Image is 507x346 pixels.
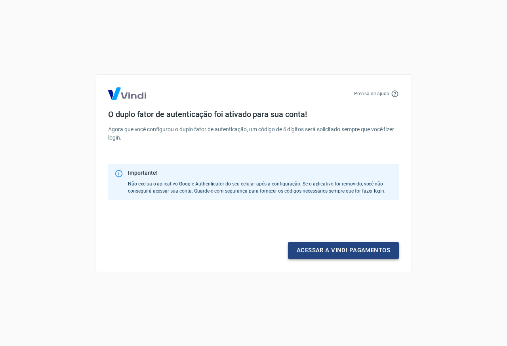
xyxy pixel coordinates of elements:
[108,87,146,100] img: Logo Vind
[128,166,393,198] div: Não exclua o aplicativo Google Authenticator do seu celular após a configuração. Se o aplicativo ...
[108,125,399,142] p: Agora que você configurou o duplo fator de autenticação, um código de 6 dígitos será solicitado s...
[128,169,393,177] div: Importante!
[108,110,399,119] h4: O duplo fator de autenticação foi ativado para sua conta!
[288,242,399,259] a: Acessar a Vindi pagamentos
[354,90,389,97] p: Precisa de ajuda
